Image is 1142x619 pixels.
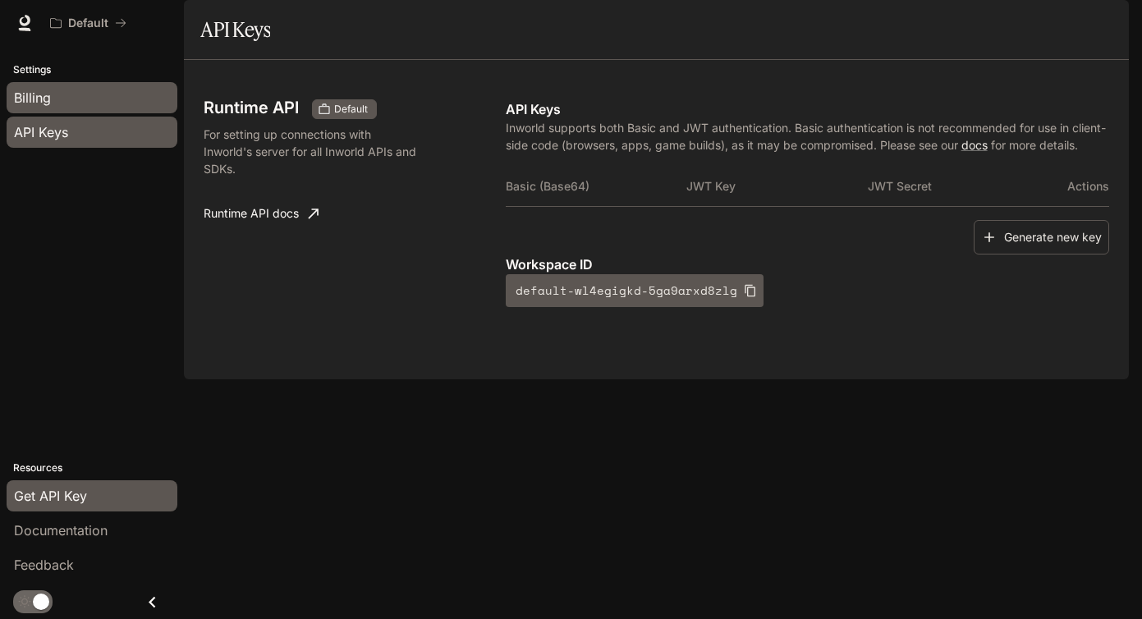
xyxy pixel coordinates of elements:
th: Basic (Base64) [506,167,687,206]
h1: API Keys [200,13,270,46]
p: Workspace ID [506,254,1109,274]
a: docs [961,138,988,152]
div: These keys will apply to your current workspace only [312,99,377,119]
button: default-wl4egigkd-5ga9arxd8zlg [506,274,764,307]
button: Generate new key [974,220,1109,255]
th: Actions [1048,167,1109,206]
th: JWT Secret [868,167,1049,206]
button: All workspaces [43,7,134,39]
p: API Keys [506,99,1109,119]
span: Default [328,102,374,117]
p: Inworld supports both Basic and JWT authentication. Basic authentication is not recommended for u... [506,119,1109,154]
p: Default [68,16,108,30]
p: For setting up connections with Inworld's server for all Inworld APIs and SDKs. [204,126,420,177]
h3: Runtime API [204,99,299,116]
th: JWT Key [686,167,868,206]
a: Runtime API docs [197,197,325,230]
